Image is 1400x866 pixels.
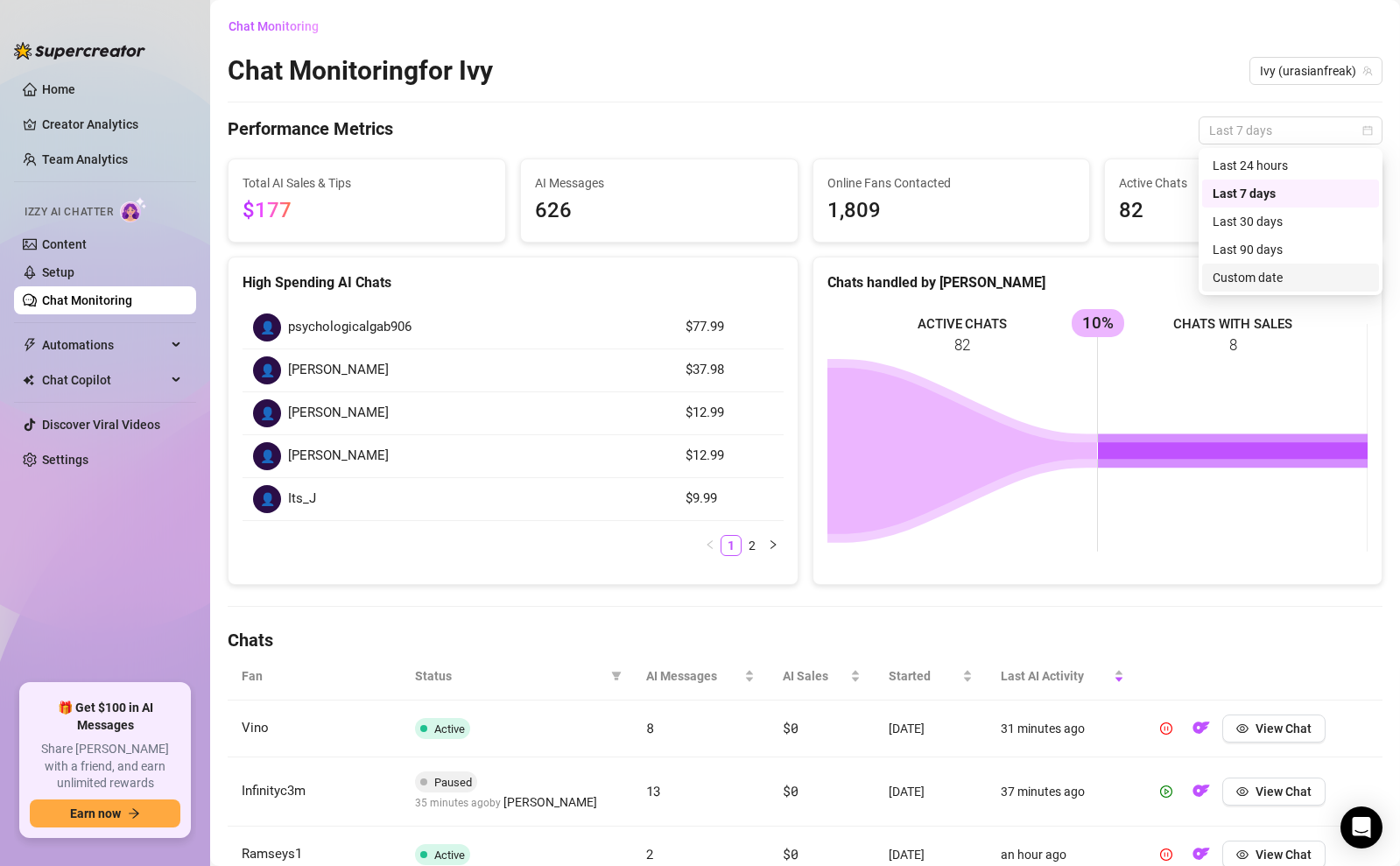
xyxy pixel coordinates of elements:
span: Vino [242,720,269,736]
a: 2 [742,536,762,555]
span: 🎁 Get $100 in AI Messages [30,700,180,734]
li: Previous Page [700,535,721,556]
div: Open Intercom Messenger [1340,806,1382,848]
span: thunderbolt [23,338,37,352]
th: AI Sales [769,652,875,701]
div: Last 90 days [1213,240,1368,259]
div: Last 30 days [1202,208,1379,236]
span: Ivy (urasianfreak) [1260,58,1372,84]
span: $177 [243,198,292,222]
div: Last 24 hours [1213,156,1368,175]
span: AI Sales [783,666,847,686]
span: pause-circle [1160,722,1172,735]
span: Chat Copilot [42,366,166,394]
span: Infinityc3m [242,783,306,799]
div: 👤 [253,356,281,384]
div: Last 24 hours [1202,151,1379,180]
span: Status [415,666,604,686]
td: 31 minutes ago [987,701,1138,757]
li: 2 [742,535,763,556]
th: Fan [228,652,401,701]
a: Content [42,237,87,251]
article: $12.99 [686,403,773,424]
li: 1 [721,535,742,556]
button: View Chat [1222,715,1326,743]
div: Custom date [1213,268,1368,287]
div: Custom date [1202,264,1379,292]
td: [DATE] [875,701,987,757]
div: Last 7 days [1213,184,1368,203]
span: View Chat [1256,785,1312,799]
span: Paused [434,776,472,789]
div: 👤 [253,485,281,513]
button: left [700,535,721,556]
span: [PERSON_NAME] [288,446,389,467]
img: OF [1192,719,1210,736]
span: eye [1236,848,1249,861]
button: OF [1187,778,1215,806]
span: Total AI Sales & Tips [243,173,491,193]
span: calendar [1362,125,1373,136]
span: play-circle [1160,785,1172,798]
div: Last 7 days [1202,180,1379,208]
span: Share [PERSON_NAME] with a friend, and earn unlimited rewards [30,741,180,792]
a: OF [1187,788,1215,802]
span: AI Messages [646,666,741,686]
span: Active [434,848,465,862]
span: 35 minutes ago by [415,797,597,809]
span: $0 [783,719,798,736]
span: $0 [783,782,798,799]
span: [PERSON_NAME] [288,403,389,424]
a: Setup [42,265,74,279]
button: right [763,535,784,556]
article: $9.99 [686,489,773,510]
td: 37 minutes ago [987,757,1138,827]
h4: Chats [228,628,1382,652]
div: 👤 [253,399,281,427]
div: 👤 [253,313,281,341]
span: Last 7 days [1209,117,1372,144]
button: View Chat [1222,778,1326,806]
img: OF [1192,782,1210,799]
h2: Chat Monitoring for Ivy [228,54,493,88]
span: 82 [1119,194,1368,228]
div: Chats handled by [PERSON_NAME] [827,271,1368,293]
span: 13 [646,782,661,799]
th: Started [875,652,987,701]
span: 1,809 [827,194,1076,228]
span: View Chat [1256,722,1312,736]
a: OF [1187,851,1215,865]
a: OF [1187,725,1215,739]
span: eye [1236,785,1249,798]
span: View Chat [1256,848,1312,862]
div: High Spending AI Chats [243,271,784,293]
span: $0 [783,845,798,862]
img: Chat Copilot [23,374,34,386]
span: 626 [535,194,784,228]
article: $12.99 [686,446,773,467]
a: Home [42,82,75,96]
img: AI Chatter [120,197,147,222]
span: Automations [42,331,166,359]
a: Creator Analytics [42,110,182,138]
article: $37.98 [686,360,773,381]
span: filter [608,663,625,689]
span: Last AI Activity [1001,666,1110,686]
div: 👤 [253,442,281,470]
span: team [1362,66,1373,76]
button: OF [1187,715,1215,743]
span: Izzy AI Chatter [25,204,113,221]
button: Chat Monitoring [228,12,333,40]
td: [DATE] [875,757,987,827]
li: Next Page [763,535,784,556]
a: Chat Monitoring [42,293,132,307]
span: pause-circle [1160,848,1172,861]
span: arrow-right [128,807,140,820]
span: filter [611,671,622,681]
span: Active [434,722,465,736]
th: AI Messages [632,652,769,701]
a: Settings [42,453,88,467]
a: Discover Viral Videos [42,418,160,432]
span: left [705,539,715,550]
div: Last 30 days [1213,212,1368,231]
